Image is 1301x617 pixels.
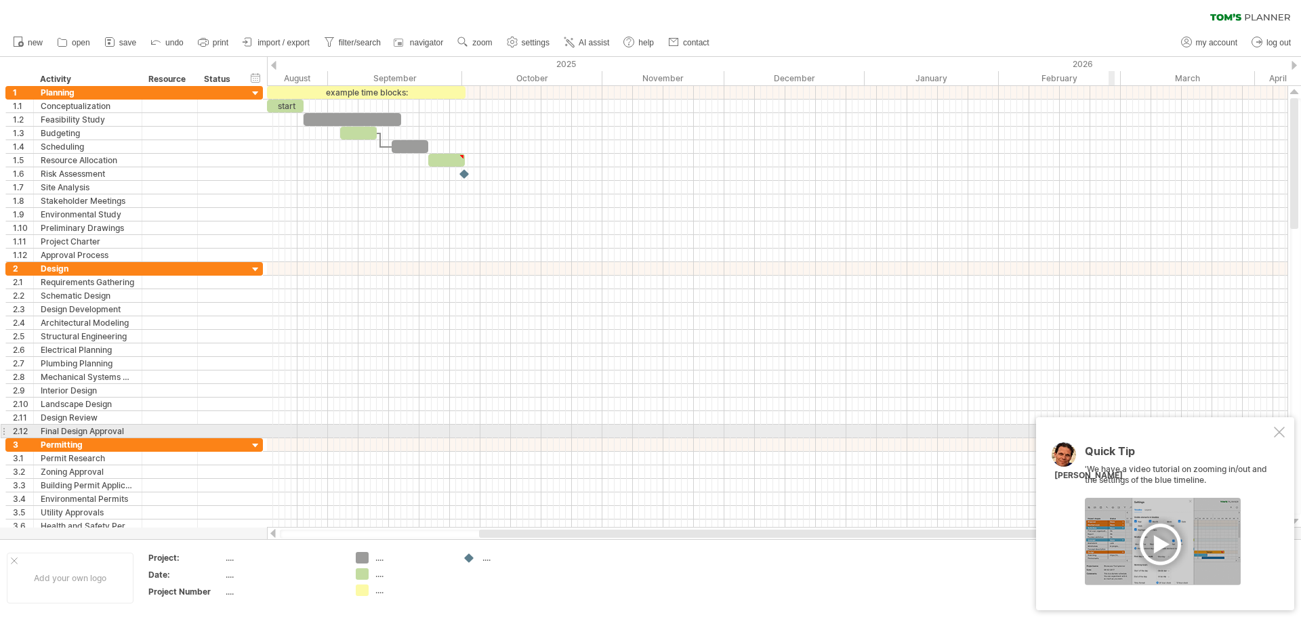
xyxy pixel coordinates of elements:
div: 1.5 [13,154,33,167]
span: print [213,38,228,47]
div: March 2026 [1121,71,1255,85]
div: Plumbing Planning [41,357,135,370]
div: Landscape Design [41,398,135,410]
div: 2 [13,262,33,275]
a: zoom [454,34,496,51]
div: October 2025 [462,71,602,85]
span: import / export [257,38,310,47]
div: November 2025 [602,71,724,85]
span: open [72,38,90,47]
div: Risk Assessment [41,167,135,180]
div: Environmental Study [41,208,135,221]
div: Schematic Design [41,289,135,302]
div: 3.1 [13,452,33,465]
div: .... [375,568,449,580]
div: 1.9 [13,208,33,221]
a: contact [665,34,714,51]
div: 2.1 [13,276,33,289]
span: help [638,38,654,47]
div: Permitting [41,438,135,451]
div: 1.6 [13,167,33,180]
div: [PERSON_NAME] [1054,470,1123,482]
span: undo [165,38,184,47]
div: 2.9 [13,384,33,397]
div: 1.3 [13,127,33,140]
div: Design Review [41,411,135,424]
a: save [101,34,140,51]
div: Design [41,262,135,275]
div: Date: [148,569,223,580]
a: open [54,34,94,51]
div: 1.8 [13,194,33,207]
div: start [267,100,304,112]
div: 2.4 [13,316,33,329]
div: 1 [13,86,33,99]
span: navigator [410,38,443,47]
div: example time blocks: [267,86,466,99]
div: Status [204,72,234,86]
div: 3.3 [13,479,33,492]
div: Resource [148,72,190,86]
div: Scheduling [41,140,135,153]
div: Final Design Approval [41,425,135,438]
a: new [9,34,47,51]
div: Electrical Planning [41,343,135,356]
span: zoom [472,38,492,47]
div: Approval Process [41,249,135,261]
div: 'We have a video tutorial on zooming in/out and the settings of the blue timeline. [1085,446,1271,585]
div: Planning [41,86,135,99]
div: 2.7 [13,357,33,370]
div: 1.11 [13,235,33,248]
div: 2.2 [13,289,33,302]
a: import / export [239,34,314,51]
div: Structural Engineering [41,330,135,343]
div: 1.2 [13,113,33,126]
div: .... [375,552,449,563]
div: Zoning Approval [41,465,135,478]
span: log out [1266,38,1291,47]
div: Mechanical Systems Design [41,370,135,383]
div: Utility Approvals [41,506,135,519]
span: contact [683,38,709,47]
div: .... [375,584,449,596]
div: September 2025 [328,71,462,85]
div: Budgeting [41,127,135,140]
div: 1.10 [13,221,33,234]
div: 3.4 [13,492,33,505]
div: 2.5 [13,330,33,343]
div: Permit Research [41,452,135,465]
div: 1.12 [13,249,33,261]
div: 1.7 [13,181,33,194]
div: .... [226,569,339,580]
span: AI assist [579,38,609,47]
div: Stakeholder Meetings [41,194,135,207]
div: Project: [148,552,223,563]
a: help [620,34,658,51]
a: AI assist [560,34,613,51]
div: 1.4 [13,140,33,153]
span: new [28,38,43,47]
div: Project Number [148,586,223,597]
span: settings [522,38,550,47]
div: Architectural Modeling [41,316,135,329]
div: Feasibility Study [41,113,135,126]
div: 2.10 [13,398,33,410]
div: February 2026 [999,71,1121,85]
a: log out [1248,34,1295,51]
div: 2.8 [13,370,33,383]
div: 1.1 [13,100,33,112]
span: my account [1196,38,1237,47]
div: Quick Tip [1085,446,1271,464]
a: filter/search [321,34,385,51]
div: December 2025 [724,71,865,85]
div: .... [482,552,556,563]
div: January 2026 [865,71,999,85]
div: .... [226,586,339,597]
div: Conceptualization [41,100,135,112]
div: Health and Safety Permits [41,519,135,532]
div: Building Permit Application [41,479,135,492]
div: 3 [13,438,33,451]
div: Resource Allocation [41,154,135,167]
div: Interior Design [41,384,135,397]
div: 2.3 [13,303,33,316]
